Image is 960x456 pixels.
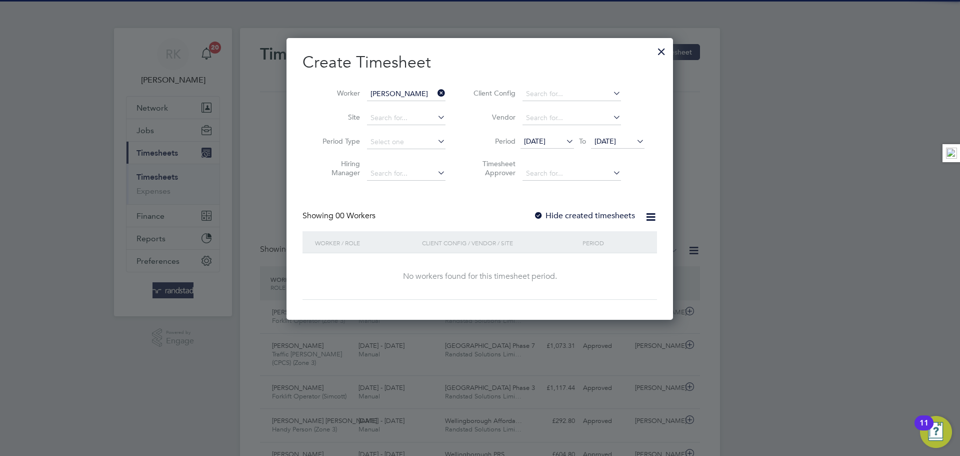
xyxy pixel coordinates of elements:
[312,231,419,254] div: Worker / Role
[419,231,580,254] div: Client Config / Vendor / Site
[335,211,375,221] span: 00 Workers
[470,137,515,146] label: Period
[470,89,515,98] label: Client Config
[470,113,515,122] label: Vendor
[522,87,621,101] input: Search for...
[576,135,589,148] span: To
[522,167,621,181] input: Search for...
[594,137,616,146] span: [DATE]
[302,211,377,221] div: Showing
[580,231,647,254] div: Period
[367,87,445,101] input: Search for...
[367,111,445,125] input: Search for...
[367,167,445,181] input: Search for...
[315,137,360,146] label: Period Type
[312,271,647,282] div: No workers found for this timesheet period.
[522,111,621,125] input: Search for...
[524,137,545,146] span: [DATE]
[302,52,657,73] h2: Create Timesheet
[919,423,928,436] div: 11
[470,159,515,177] label: Timesheet Approver
[367,135,445,149] input: Select one
[533,211,635,221] label: Hide created timesheets
[315,113,360,122] label: Site
[315,89,360,98] label: Worker
[920,416,952,448] button: Open Resource Center, 11 new notifications
[315,159,360,177] label: Hiring Manager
